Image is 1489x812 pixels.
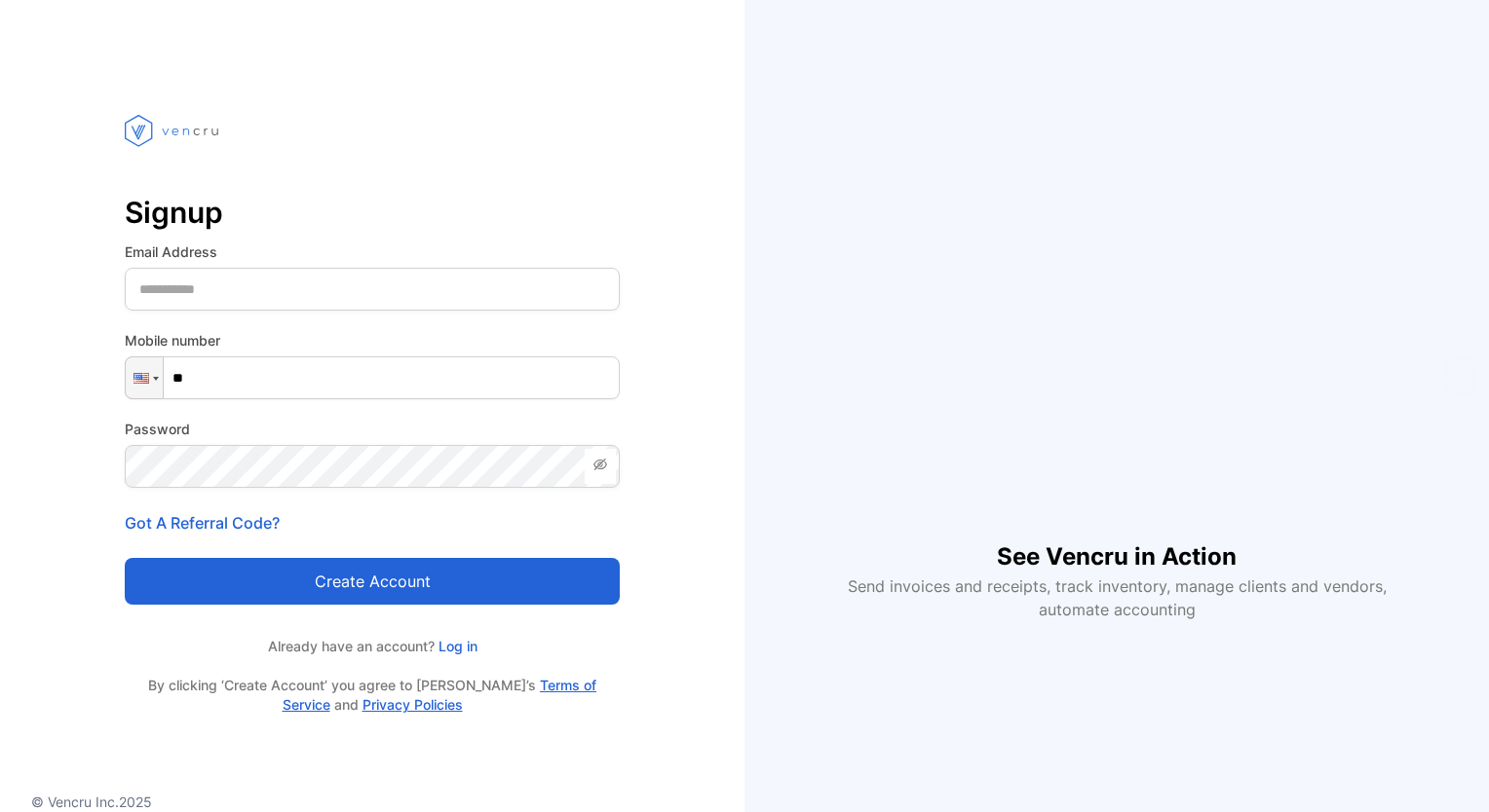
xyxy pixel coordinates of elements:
[125,511,620,535] p: Got A Referral Code?
[834,191,1399,508] iframe: YouTube video player
[125,558,620,605] button: Create account
[125,78,222,183] img: vencru logo
[126,357,163,398] div: United States: + 1
[125,330,620,351] label: Mobile number
[125,241,620,262] label: Email Address
[363,696,463,713] a: Privacy Policies
[125,676,620,715] p: By clicking ‘Create Account’ you agree to [PERSON_NAME]’s and
[836,574,1397,621] p: Send invoices and receipts, track inventory, manage clients and vendors, automate accounting
[435,638,477,654] a: Log in
[125,189,620,236] p: Signup
[997,508,1237,574] h1: See Vencru in Action
[125,419,620,439] label: Password
[125,636,620,656] p: Already have an account?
